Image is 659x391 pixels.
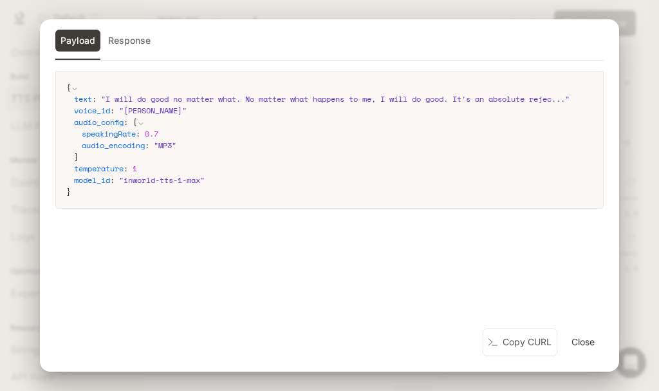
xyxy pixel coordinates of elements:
[74,175,593,186] div: :
[74,151,79,162] span: }
[483,329,557,356] button: Copy CURL
[55,30,100,52] button: Payload
[66,186,71,197] span: }
[74,163,593,175] div: :
[154,140,176,151] span: " MP3 "
[74,93,593,105] div: :
[103,30,156,52] button: Response
[74,105,110,116] span: voice_id
[74,93,92,104] span: text
[66,82,71,93] span: {
[82,140,145,151] span: audio_encoding
[145,128,158,139] span: 0.7
[74,117,124,128] span: audio_config
[119,105,187,116] span: " [PERSON_NAME] "
[82,128,593,140] div: :
[82,140,593,151] div: :
[82,128,136,139] span: speakingRate
[74,175,110,186] span: model_id
[133,117,137,128] span: {
[133,163,137,174] span: 1
[119,175,205,186] span: " inworld-tts-1-max "
[101,93,570,104] span: " I will do good no matter what. No matter what happens to me, I will do good. It's an absolute r...
[74,163,124,174] span: temperature
[562,329,604,355] button: Close
[74,105,593,117] div: :
[74,117,593,163] div: :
